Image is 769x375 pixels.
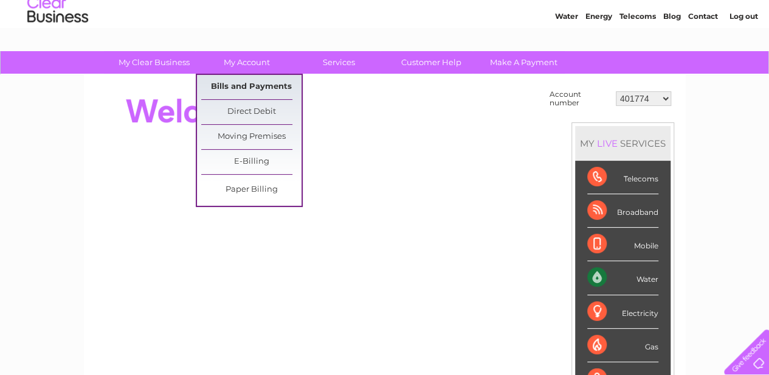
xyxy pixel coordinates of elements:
[587,329,658,362] div: Gas
[587,261,658,295] div: Water
[196,51,297,74] a: My Account
[587,161,658,194] div: Telecoms
[104,51,204,74] a: My Clear Business
[27,32,89,69] img: logo.png
[547,87,613,110] td: Account number
[595,138,620,149] div: LIVE
[289,51,389,74] a: Services
[587,295,658,329] div: Electricity
[585,52,612,61] a: Energy
[729,52,757,61] a: Log out
[201,75,302,99] a: Bills and Payments
[201,178,302,202] a: Paper Billing
[555,52,578,61] a: Water
[201,125,302,149] a: Moving Premises
[474,51,574,74] a: Make A Payment
[663,52,681,61] a: Blog
[540,6,624,21] a: 0333 014 3131
[98,7,672,59] div: Clear Business is a trading name of Verastar Limited (registered in [GEOGRAPHIC_DATA] No. 3667643...
[688,52,718,61] a: Contact
[587,228,658,261] div: Mobile
[381,51,481,74] a: Customer Help
[619,52,656,61] a: Telecoms
[587,194,658,228] div: Broadband
[575,126,671,161] div: MY SERVICES
[201,150,302,174] a: E-Billing
[201,100,302,124] a: Direct Debit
